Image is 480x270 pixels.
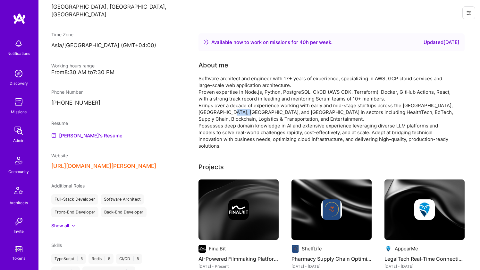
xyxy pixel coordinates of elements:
[198,60,228,70] div: About me
[12,67,25,80] img: discovery
[51,120,68,126] span: Resume
[209,245,226,252] div: FinalBit
[133,256,134,261] span: |
[11,109,27,115] div: Missions
[51,63,95,68] span: Working hours range
[12,255,25,262] div: Tokens
[12,124,25,137] img: admin teamwork
[51,3,170,19] p: [GEOGRAPHIC_DATA], [GEOGRAPHIC_DATA], [GEOGRAPHIC_DATA]
[51,99,170,107] p: [PHONE_NUMBER]
[384,255,465,263] h4: LegalTech Real-Time Connectivity
[104,256,105,261] span: |
[51,89,83,95] span: Phone Number
[10,199,28,206] div: Architects
[11,153,26,168] img: Community
[10,80,28,87] div: Discovery
[77,256,78,261] span: |
[211,39,333,46] div: Available now to work on missions for h per week .
[51,183,85,188] span: Additional Roles
[13,13,26,24] img: logo
[198,263,279,270] div: [DATE] - Present
[51,254,86,264] div: TypeScript 5
[13,137,24,144] div: Admin
[51,153,68,158] span: Website
[101,194,144,205] div: Software Architect
[321,199,342,220] img: Company logo
[51,222,69,229] div: Show all
[51,207,98,217] div: Front-End Developer
[51,163,156,170] button: [URL][DOMAIN_NAME][PERSON_NAME]
[11,184,26,199] img: Architects
[51,242,62,248] span: Skills
[291,263,372,270] div: [DATE] - [DATE]
[12,37,25,50] img: bell
[299,39,306,45] span: 40
[12,215,25,228] img: Invite
[88,254,114,264] div: Redis 5
[228,199,249,220] img: Company logo
[414,199,435,220] img: Company logo
[12,96,25,109] img: teamwork
[384,245,392,253] img: Company logo
[384,179,465,240] img: cover
[198,162,224,172] div: Projects
[116,254,142,264] div: CI/CD 5
[198,245,206,253] img: Company logo
[51,194,98,205] div: Full-Stack Developer
[291,255,372,263] h4: Pharmacy Supply Chain Optimization
[198,179,279,240] img: cover
[51,69,170,76] div: From 8:30 AM to 7:30 PM
[395,245,418,252] div: AppearMe
[51,133,56,138] img: Resume
[291,245,299,253] img: Company logo
[51,132,122,139] a: [PERSON_NAME]'s Resume
[198,75,455,149] div: Software architect and engineer with 17+ years of experience, specializing in AWS, GCP cloud serv...
[204,39,209,45] img: Availability
[8,168,29,175] div: Community
[101,207,147,217] div: Back-End Developer
[198,255,279,263] h4: AI-Powered Filmmaking Platform Development
[51,32,73,37] span: Time Zone
[424,39,459,46] div: Updated [DATE]
[291,179,372,240] img: cover
[302,245,322,252] div: ShelfLife
[384,263,465,270] div: [DATE] - [DATE]
[14,228,24,235] div: Invite
[15,246,22,252] img: tokens
[7,50,30,57] div: Notifications
[51,42,170,49] p: Asia/[GEOGRAPHIC_DATA] (GMT+04:00 )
